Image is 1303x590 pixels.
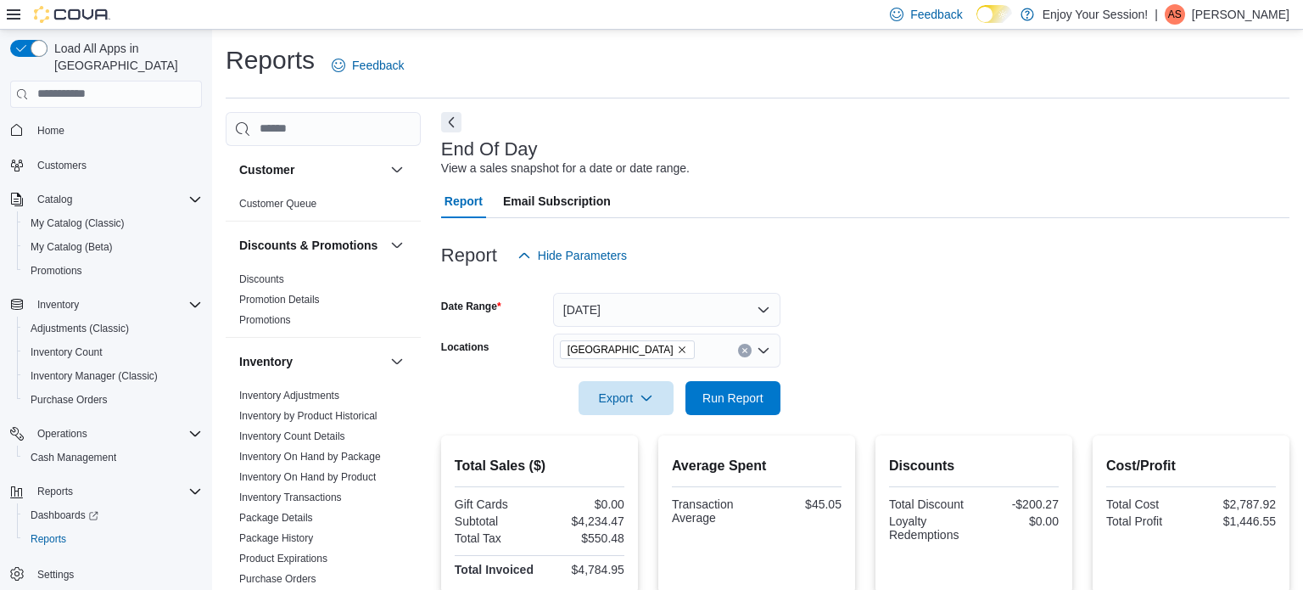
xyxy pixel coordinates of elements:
button: Operations [3,422,209,446]
span: Promotions [31,264,82,278]
span: Report [445,184,483,218]
h2: Total Sales ($) [455,456,624,476]
div: Subtotal [455,514,536,528]
p: | [1155,4,1158,25]
a: Inventory Adjustments [239,390,339,402]
a: Product Expirations [239,553,327,565]
div: Total Cost [1106,497,1188,511]
a: Purchase Orders [24,390,115,410]
div: $2,787.92 [1194,497,1276,511]
span: Home [31,120,202,141]
a: Promotions [239,314,291,326]
a: My Catalog (Classic) [24,213,131,233]
button: Purchase Orders [17,388,209,412]
a: Inventory by Product Historical [239,410,377,422]
button: Reports [17,527,209,551]
button: Remove North York from selection in this group [677,345,687,355]
span: Package History [239,531,313,545]
span: Inventory Manager (Classic) [24,366,202,386]
div: $0.00 [543,497,624,511]
span: Export [589,381,663,415]
div: $45.05 [760,497,842,511]
span: Promotions [24,261,202,281]
span: Catalog [31,189,202,210]
div: $4,234.47 [543,514,624,528]
button: Catalog [31,189,79,210]
button: Adjustments (Classic) [17,317,209,340]
h1: Reports [226,43,315,77]
span: North York [560,340,695,359]
button: Catalog [3,188,209,211]
a: Inventory Count Details [239,430,345,442]
span: Catalog [37,193,72,206]
button: Discounts & Promotions [239,237,383,254]
button: Inventory [239,353,383,370]
button: My Catalog (Beta) [17,235,209,259]
span: Dashboards [31,509,98,522]
a: Cash Management [24,447,123,468]
span: AS [1168,4,1182,25]
span: Hide Parameters [538,247,627,264]
button: Export [579,381,674,415]
div: Transaction Average [672,497,753,525]
span: Inventory On Hand by Package [239,450,381,464]
button: Reports [3,480,209,503]
h2: Average Spent [672,456,842,476]
span: Adjustments (Classic) [31,322,129,335]
h3: End Of Day [441,139,538,160]
span: Package Details [239,511,313,525]
span: Operations [37,427,87,441]
span: Purchase Orders [31,393,108,407]
a: Promotions [24,261,89,281]
span: Reports [24,529,202,549]
a: Promotion Details [239,294,320,306]
span: Product Expirations [239,552,327,565]
a: Home [31,121,71,141]
a: Inventory Count [24,342,109,362]
button: Operations [31,424,94,444]
span: Inventory Count [31,346,103,359]
input: Dark Mode [976,5,1012,23]
a: Adjustments (Classic) [24,318,136,339]
button: Customer [387,160,407,180]
label: Date Range [441,300,501,313]
a: Package History [239,532,313,544]
button: Customers [3,153,209,177]
button: Reports [31,481,80,502]
a: Settings [31,565,81,585]
span: Inventory [31,295,202,315]
div: $0.00 [977,514,1059,528]
button: Settings [3,561,209,586]
span: Purchase Orders [239,572,316,586]
span: Email Subscription [503,184,611,218]
a: Package Details [239,512,313,524]
div: View a sales snapshot for a date or date range. [441,160,690,177]
span: Customer Queue [239,197,316,211]
span: Settings [31,563,202,584]
div: Ana Saric [1165,4,1185,25]
div: Total Tax [455,531,536,545]
button: Inventory [3,293,209,317]
span: Inventory [37,298,79,312]
div: $4,784.95 [543,563,624,576]
span: My Catalog (Classic) [24,213,202,233]
span: Reports [37,485,73,498]
button: Inventory Manager (Classic) [17,364,209,388]
span: Inventory Adjustments [239,389,339,402]
div: Discounts & Promotions [226,269,421,337]
button: Discounts & Promotions [387,235,407,256]
div: -$200.27 [977,497,1059,511]
span: Promotions [239,313,291,327]
div: $550.48 [543,531,624,545]
span: Reports [31,532,66,546]
button: Open list of options [757,344,770,357]
span: Feedback [910,6,962,23]
span: Run Report [702,390,763,407]
label: Locations [441,340,489,354]
a: Feedback [325,48,411,82]
span: Inventory Manager (Classic) [31,369,158,383]
a: Dashboards [24,505,105,525]
span: Inventory by Product Historical [239,409,377,423]
span: Dark Mode [976,23,977,24]
span: [GEOGRAPHIC_DATA] [568,341,674,358]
